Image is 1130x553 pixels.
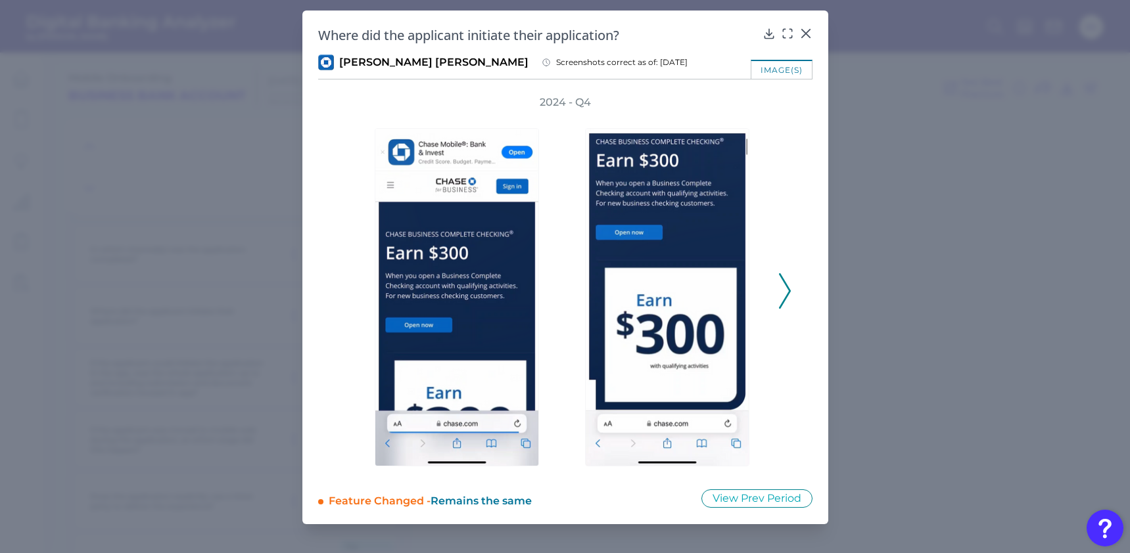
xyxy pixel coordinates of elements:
[318,55,334,70] img: JP Morgan Chase
[318,26,757,44] h2: Where did the applicant initiate their application?
[556,57,688,68] span: Screenshots correct as of: [DATE]
[375,128,539,466] img: 13-CHASE-Q4-2024.png
[431,495,532,507] span: Remains the same
[329,489,684,508] div: Feature Changed -
[540,95,591,110] h3: 2024 - Q4
[339,55,529,70] span: [PERSON_NAME] [PERSON_NAME]
[701,489,812,508] button: View Prev Period
[751,60,812,79] div: image(s)
[1087,510,1123,546] button: Open Resource Center
[585,128,749,466] img: 14-CHASE-Q4-2024.png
